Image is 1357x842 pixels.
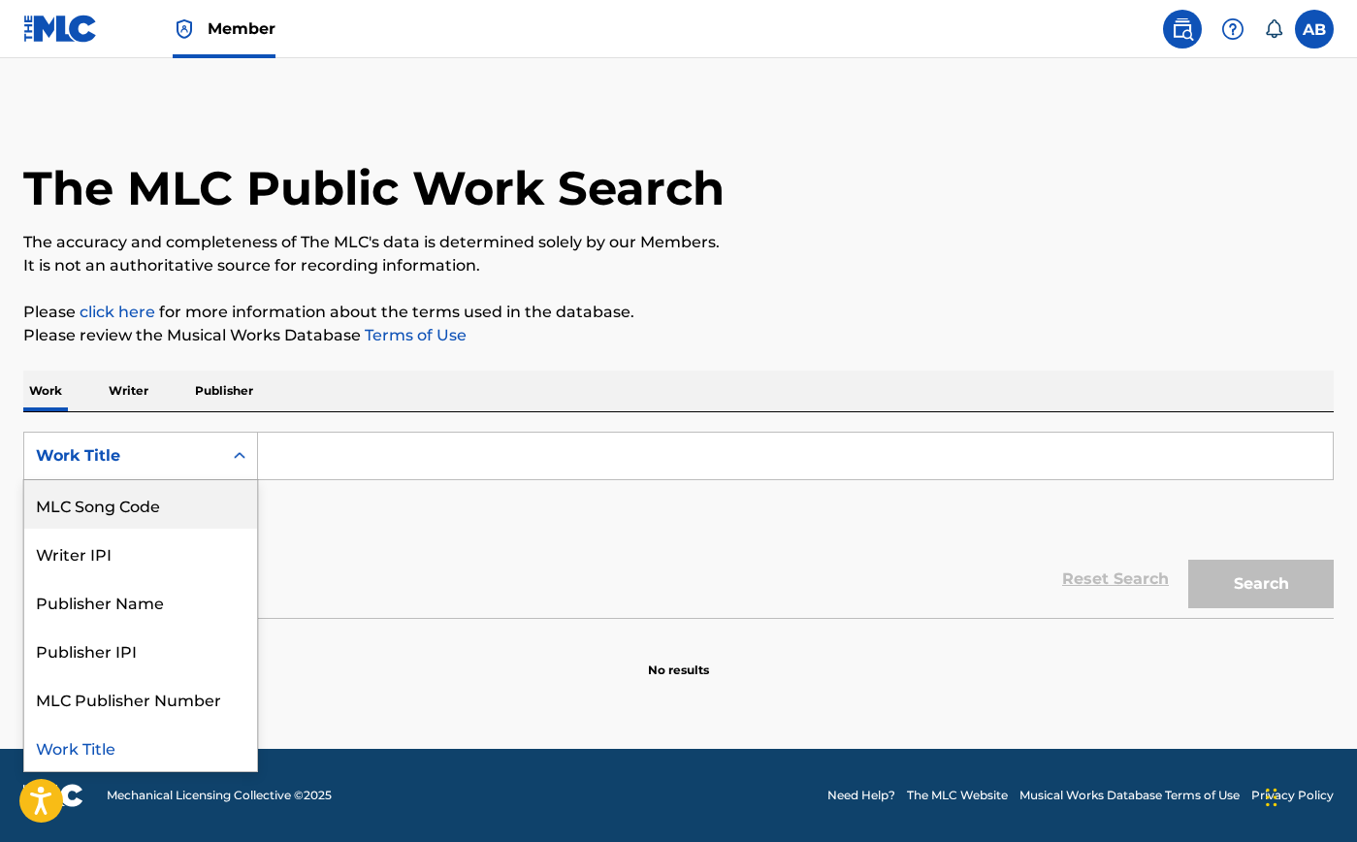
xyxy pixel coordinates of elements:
div: Publisher IPI [24,626,257,674]
div: Work Title [36,444,210,468]
div: MLC Song Code [24,480,257,529]
div: Help [1213,10,1252,49]
a: Musical Works Database Terms of Use [1019,787,1240,804]
form: Search Form [23,432,1334,618]
a: Need Help? [827,787,895,804]
a: Public Search [1163,10,1202,49]
div: User Menu [1295,10,1334,49]
img: search [1171,17,1194,41]
a: Privacy Policy [1251,787,1334,804]
img: MLC Logo [23,15,98,43]
p: The accuracy and completeness of The MLC's data is determined solely by our Members. [23,231,1334,254]
p: It is not an authoritative source for recording information. [23,254,1334,277]
div: Writer IPI [24,529,257,577]
p: Please for more information about the terms used in the database. [23,301,1334,324]
iframe: Chat Widget [1260,749,1357,842]
div: Notifications [1264,19,1283,39]
p: Work [23,371,68,411]
a: Terms of Use [361,326,467,344]
p: No results [648,638,709,679]
div: Drag [1266,768,1277,826]
div: Publisher Name [24,577,257,626]
div: Work Title [24,723,257,771]
div: MLC Publisher Number [24,674,257,723]
a: The MLC Website [907,787,1008,804]
h1: The MLC Public Work Search [23,159,725,217]
a: click here [80,303,155,321]
span: Member [208,17,275,40]
img: logo [23,784,83,807]
img: help [1221,17,1244,41]
p: Please review the Musical Works Database [23,324,1334,347]
p: Writer [103,371,154,411]
p: Publisher [189,371,259,411]
span: Mechanical Licensing Collective © 2025 [107,787,332,804]
img: Top Rightsholder [173,17,196,41]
